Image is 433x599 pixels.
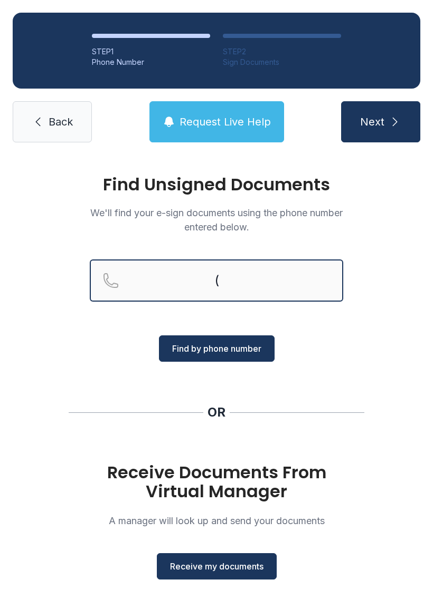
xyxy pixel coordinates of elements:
[90,514,343,528] p: A manager will look up and send your documents
[180,114,271,129] span: Request Live Help
[49,114,73,129] span: Back
[90,463,343,501] h1: Receive Documents From Virtual Manager
[90,206,343,234] p: We'll find your e-sign documents using the phone number entered below.
[92,57,210,67] div: Phone Number
[170,560,263,573] span: Receive my documents
[90,259,343,302] input: Reservation phone number
[90,176,343,193] h1: Find Unsigned Documents
[92,46,210,57] div: STEP 1
[223,57,341,67] div: Sign Documents
[223,46,341,57] div: STEP 2
[172,342,261,355] span: Find by phone number
[208,404,225,421] div: OR
[360,114,384,129] span: Next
